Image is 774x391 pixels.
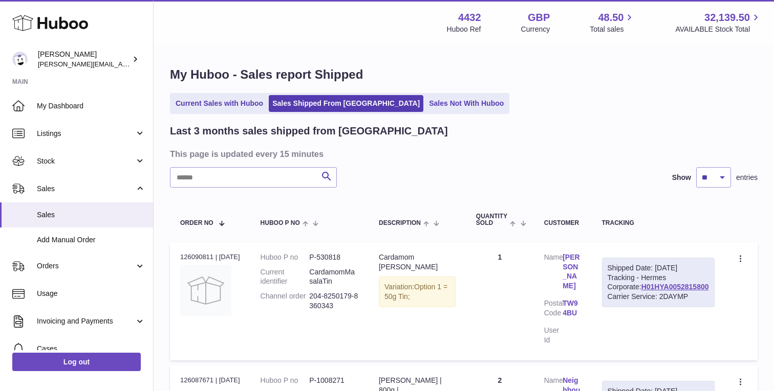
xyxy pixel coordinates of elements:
div: Cardamom [PERSON_NAME] [379,252,456,272]
img: no-photo.jpg [180,265,231,316]
span: AVAILABLE Stock Total [675,25,762,34]
span: Invoicing and Payments [37,316,135,326]
dt: Channel order [261,291,310,311]
div: 126087671 | [DATE] [180,376,240,385]
span: Sales [37,184,135,194]
div: Tracking - Hermes Corporate: [602,258,715,308]
span: 32,139.50 [704,11,750,25]
span: entries [736,173,758,182]
strong: 4432 [458,11,481,25]
div: Customer [544,220,582,226]
span: 48.50 [598,11,623,25]
span: Huboo P no [261,220,300,226]
a: Sales Not With Huboo [425,95,507,112]
span: Stock [37,156,135,166]
dt: Huboo P no [261,252,310,262]
td: 1 [466,242,534,360]
a: Sales Shipped From [GEOGRAPHIC_DATA] [269,95,423,112]
div: Shipped Date: [DATE] [608,263,709,273]
dd: 204-8250179-8360343 [309,291,358,311]
dt: Postal Code [544,298,563,320]
a: TW9 4BU [563,298,581,318]
span: Sales [37,210,145,220]
span: Description [379,220,421,226]
h2: Last 3 months sales shipped from [GEOGRAPHIC_DATA] [170,124,448,138]
span: Listings [37,129,135,139]
dd: P-530818 [309,252,358,262]
a: Current Sales with Huboo [172,95,267,112]
h3: This page is updated every 15 minutes [170,148,755,159]
span: My Dashboard [37,101,145,111]
span: Orders [37,261,135,271]
label: Show [672,173,691,182]
a: [PERSON_NAME] [563,252,581,291]
strong: GBP [528,11,550,25]
div: [PERSON_NAME] [38,50,130,69]
a: 32,139.50 AVAILABLE Stock Total [675,11,762,34]
span: [PERSON_NAME][EMAIL_ADDRESS][DOMAIN_NAME] [38,60,205,68]
dd: CardamomMasalaTin [309,267,358,287]
a: H01HYA0052815800 [641,283,709,291]
div: Tracking [602,220,715,226]
dt: Name [544,252,563,294]
div: Currency [521,25,550,34]
dt: Current identifier [261,267,310,287]
h1: My Huboo - Sales report Shipped [170,66,758,83]
span: Quantity Sold [476,213,508,226]
dd: P-1008271 [309,376,358,385]
a: 48.50 Total sales [590,11,635,34]
div: 126090811 | [DATE] [180,252,240,262]
div: Variation: [379,277,456,307]
span: Order No [180,220,213,226]
span: Total sales [590,25,635,34]
dt: User Id [544,326,563,345]
img: akhil@amalachai.com [12,52,28,67]
div: Carrier Service: 2DAYMP [608,292,709,302]
span: Usage [37,289,145,298]
dt: Huboo P no [261,376,310,385]
div: Huboo Ref [447,25,481,34]
span: Option 1 = 50g Tin; [384,283,447,301]
span: Cases [37,344,145,354]
a: Log out [12,353,141,371]
span: Add Manual Order [37,235,145,245]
